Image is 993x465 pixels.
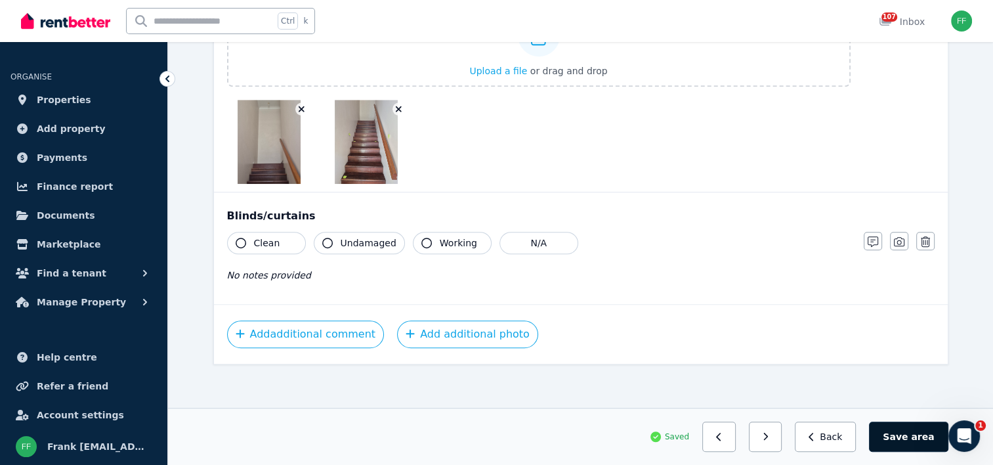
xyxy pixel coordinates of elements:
[47,439,152,454] span: Frank [EMAIL_ADDRESS][DOMAIN_NAME]
[11,344,157,370] a: Help centre
[795,422,856,452] button: Back
[11,373,157,399] a: Refer a friend
[469,64,607,77] button: Upload a file or drag and drop
[37,179,113,194] span: Finance report
[975,420,986,431] span: 1
[37,407,124,423] span: Account settings
[16,436,37,457] img: Frank frank@northwardrentals.com.au
[303,16,308,26] span: k
[11,144,157,171] a: Payments
[11,116,157,142] a: Add property
[499,232,578,254] button: N/A
[37,294,126,310] span: Manage Property
[530,66,608,76] span: or drag and drop
[11,289,157,315] button: Manage Property
[948,420,980,452] iframe: Intercom live chat
[314,232,405,254] button: Undamaged
[21,11,110,31] img: RentBetter
[37,349,97,365] span: Help centre
[11,202,157,229] a: Documents
[879,15,925,28] div: Inbox
[911,430,934,443] span: area
[254,236,280,250] span: Clean
[881,12,897,22] span: 107
[335,100,398,184] img: 20250821_122124.jpg
[665,432,689,442] span: Saved
[227,270,311,280] span: No notes provided
[37,208,95,223] span: Documents
[11,87,157,113] a: Properties
[37,150,87,166] span: Payments
[238,100,301,184] img: 20250821_122215.jpg
[11,72,52,81] span: ORGANISE
[37,236,100,252] span: Marketplace
[227,321,385,348] button: Addadditional comment
[11,260,157,286] button: Find a tenant
[440,236,477,250] span: Working
[413,232,492,254] button: Working
[278,12,298,30] span: Ctrl
[869,422,948,452] button: Save area
[11,402,157,428] a: Account settings
[37,378,108,394] span: Refer a friend
[37,121,106,137] span: Add property
[227,232,306,254] button: Clean
[11,173,157,200] a: Finance report
[469,66,527,76] span: Upload a file
[37,265,106,281] span: Find a tenant
[11,231,157,257] a: Marketplace
[37,92,91,108] span: Properties
[397,321,538,348] button: Add additional photo
[227,208,935,224] div: Blinds/curtains
[341,236,396,250] span: Undamaged
[951,11,972,32] img: Frank frank@northwardrentals.com.au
